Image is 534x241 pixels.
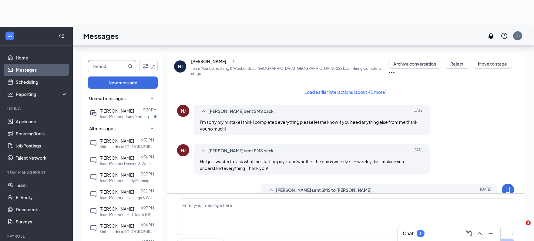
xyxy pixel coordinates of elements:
[59,33,65,39] svg: Collapse
[181,147,186,153] div: NJ
[412,108,424,115] span: [DATE]
[16,127,68,140] a: Sourcing Tools
[473,59,512,69] button: Move to stage
[200,147,207,154] svg: SmallChevronUp
[526,220,531,225] span: 1
[90,110,97,117] svg: ActiveDoubleChat
[143,107,156,113] p: 5:30 PM
[142,63,149,70] svg: Filter
[7,33,13,39] svg: WorkstreamLogo
[16,52,68,64] a: Home
[178,63,183,70] div: NJ
[200,159,408,171] span: Hi , I just wanted to ask what the starting pay is and whether the pay is weekly or biweekly. Jus...
[7,234,66,239] div: Payroll
[99,189,134,195] span: [PERSON_NAME]
[476,230,483,237] svg: ChevronUp
[516,33,520,39] div: LS
[200,119,418,131] span: I'm sorry my mistake I think i completed everything please let me know if you need anything else ...
[128,64,133,69] svg: MagnifyingGlass
[276,187,373,194] span: [PERSON_NAME] sent SMS to [PERSON_NAME].
[141,154,154,160] p: 6:36 PM
[465,230,472,237] svg: ComposeMessage
[16,140,68,152] a: Job Postings
[90,225,97,232] svg: ChatInactive
[191,58,226,64] div: [PERSON_NAME]
[181,108,186,114] div: NJ
[464,229,474,238] button: ComposeMessage
[99,195,154,200] p: Team Member - Evenings & Weekend at [GEOGRAPHIC_DATA] TX-220 LLC
[388,59,441,69] button: Archive conversation
[480,187,491,194] span: [DATE]
[99,138,134,144] span: [PERSON_NAME]
[200,108,207,115] svg: SmallChevronUp
[16,191,68,203] a: E-Verify
[99,144,154,149] p: Shift Leader at [GEOGRAPHIC_DATA] TX-288 LLC
[90,140,97,147] svg: ChatInactive
[7,170,66,175] div: Team Management
[90,208,97,215] svg: ChatInactive
[388,69,395,76] svg: Ellipses
[99,155,134,161] span: [PERSON_NAME]
[504,186,512,193] svg: MobileSms
[89,125,116,131] span: All messages
[148,125,156,132] svg: SmallChevronUp
[89,95,126,101] span: Unread messages
[16,152,68,164] a: Talent Network
[141,137,154,143] p: 6:51 PM
[90,157,97,164] svg: ChatInactive
[99,161,154,166] p: Team Member Evening & Weekends at [GEOGRAPHIC_DATA] TX-222 LLC
[99,212,154,217] p: Team Member - Mid Day at [GEOGRAPHIC_DATA] [GEOGRAPHIC_DATA]-220 LLC
[141,222,154,228] p: 4:06 PM
[299,87,392,97] button: Load earlier interactions (about 40 more)
[141,205,154,211] p: 4:27 PM
[99,229,154,234] p: Shift Leader at [GEOGRAPHIC_DATA] TX-220 LLC
[148,95,156,102] svg: SmallChevronUp
[16,64,68,76] a: Messages
[487,230,494,237] svg: Minimize
[208,108,275,115] span: [PERSON_NAME] sent SMS back.
[230,58,237,65] svg: ChevronRight
[16,216,68,228] a: Surveys
[90,174,97,181] svg: ChatInactive
[99,114,154,119] p: Team Member -Early Morning at [GEOGRAPHIC_DATA] [GEOGRAPHIC_DATA]-288 LLC
[99,206,134,212] span: [PERSON_NAME]
[445,59,469,69] button: Reject
[486,229,495,238] button: Minimize
[229,57,238,66] button: ChevronRight
[99,223,134,229] span: [PERSON_NAME]
[16,76,68,88] a: Scheduling
[191,66,388,76] p: Team Member Evening & Weekends at [GEOGRAPHIC_DATA] [GEOGRAPHIC_DATA]-222 LLC - Hiring Complete s...
[99,172,134,178] span: [PERSON_NAME]
[487,32,495,39] svg: Notifications
[267,187,275,194] svg: SmallChevronUp
[99,108,134,114] span: [PERSON_NAME]
[16,203,68,216] a: Documents
[16,179,68,191] a: Team
[141,188,154,194] p: 5:11 PM
[90,191,97,198] svg: ChatInactive
[513,220,528,235] iframe: Intercom live chat
[16,115,68,127] a: Applicants
[501,32,508,39] svg: QuestionInfo
[208,147,275,154] span: [PERSON_NAME] sent SMS back.
[99,178,154,183] p: Team Member - Early Morning at [GEOGRAPHIC_DATA] [GEOGRAPHIC_DATA]-222 LLC
[475,229,485,238] button: ChevronUp
[16,91,68,97] div: Reporting
[88,76,158,89] button: New message
[403,230,414,237] h3: Chat
[139,60,158,72] button: Filter (2)
[7,91,13,97] svg: Analysis
[412,147,424,154] span: [DATE]
[141,171,154,177] p: 5:17 PM
[83,31,119,41] h1: Messages
[88,60,126,72] input: Search
[7,106,66,111] div: Hiring
[419,231,422,236] div: 1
